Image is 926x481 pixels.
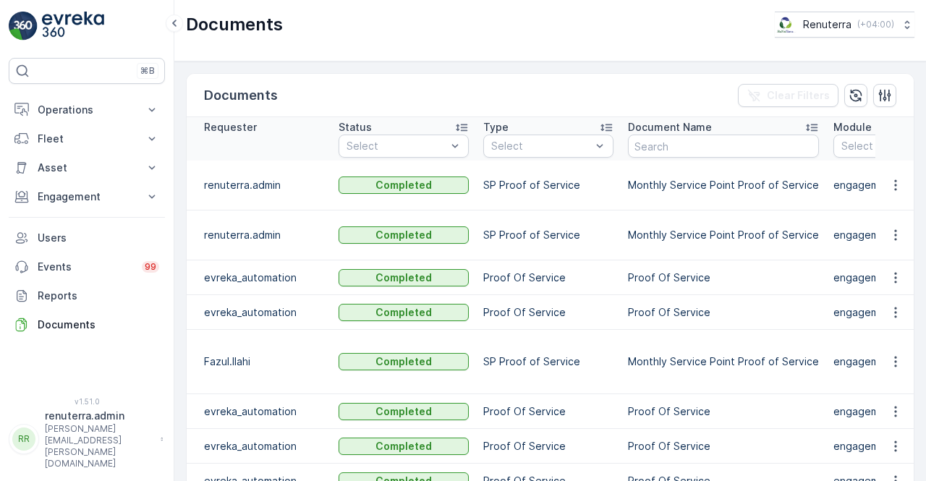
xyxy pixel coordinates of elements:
p: Renuterra [803,17,851,32]
p: Completed [375,178,432,192]
p: 99 [145,261,156,273]
button: Clear Filters [738,84,838,107]
p: Monthly Service Point Proof of Service [628,178,819,192]
p: evreka_automation [204,404,324,419]
p: [PERSON_NAME][EMAIL_ADDRESS][PERSON_NAME][DOMAIN_NAME] [45,423,153,469]
p: Proof Of Service [483,404,613,419]
button: Completed [339,353,469,370]
input: Search [628,135,819,158]
p: Completed [375,439,432,454]
p: Clear Filters [767,88,830,103]
p: Proof Of Service [483,305,613,320]
p: renuterra.admin [204,228,324,242]
button: Renuterra(+04:00) [775,12,914,38]
a: Users [9,224,165,252]
button: Completed [339,438,469,455]
p: Completed [375,228,432,242]
p: ( +04:00 ) [857,19,894,30]
p: Documents [186,13,283,36]
p: renuterra.admin [45,409,153,423]
p: Monthly Service Point Proof of Service [628,228,819,242]
p: Operations [38,103,136,117]
p: Asset [38,161,136,175]
div: RR [12,427,35,451]
button: Completed [339,226,469,244]
button: Completed [339,403,469,420]
a: Events99 [9,252,165,281]
p: Users [38,231,159,245]
p: Status [339,120,372,135]
p: SP Proof of Service [483,178,613,192]
p: Requester [204,120,257,135]
img: logo_light-DOdMpM7g.png [42,12,104,41]
p: Documents [204,85,278,106]
p: ⌘B [140,65,155,77]
p: Proof Of Service [628,271,819,285]
p: evreka_automation [204,439,324,454]
button: RRrenuterra.admin[PERSON_NAME][EMAIL_ADDRESS][PERSON_NAME][DOMAIN_NAME] [9,409,165,469]
p: Completed [375,354,432,369]
p: Proof Of Service [628,305,819,320]
button: Engagement [9,182,165,211]
p: Engagement [38,190,136,204]
button: Asset [9,153,165,182]
button: Completed [339,176,469,194]
p: Completed [375,271,432,285]
p: Fazul.Ilahi [204,354,324,369]
p: Proof Of Service [483,439,613,454]
p: Documents [38,318,159,332]
p: Document Name [628,120,712,135]
p: Proof Of Service [628,439,819,454]
img: Screenshot_2024-07-26_at_13.33.01.png [775,17,797,33]
p: Monthly Service Point Proof of Service [628,354,819,369]
p: Module [833,120,872,135]
p: evreka_automation [204,271,324,285]
p: Proof Of Service [628,404,819,419]
p: Fleet [38,132,136,146]
img: logo [9,12,38,41]
p: Select [491,139,591,153]
button: Completed [339,269,469,286]
p: SP Proof of Service [483,354,613,369]
button: Operations [9,95,165,124]
a: Reports [9,281,165,310]
p: SP Proof of Service [483,228,613,242]
p: Events [38,260,133,274]
p: Type [483,120,509,135]
span: v 1.51.0 [9,397,165,406]
button: Completed [339,304,469,321]
p: Select [347,139,446,153]
p: Reports [38,289,159,303]
a: Documents [9,310,165,339]
p: evreka_automation [204,305,324,320]
button: Fleet [9,124,165,153]
p: renuterra.admin [204,178,324,192]
p: Completed [375,404,432,419]
p: Proof Of Service [483,271,613,285]
p: Completed [375,305,432,320]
